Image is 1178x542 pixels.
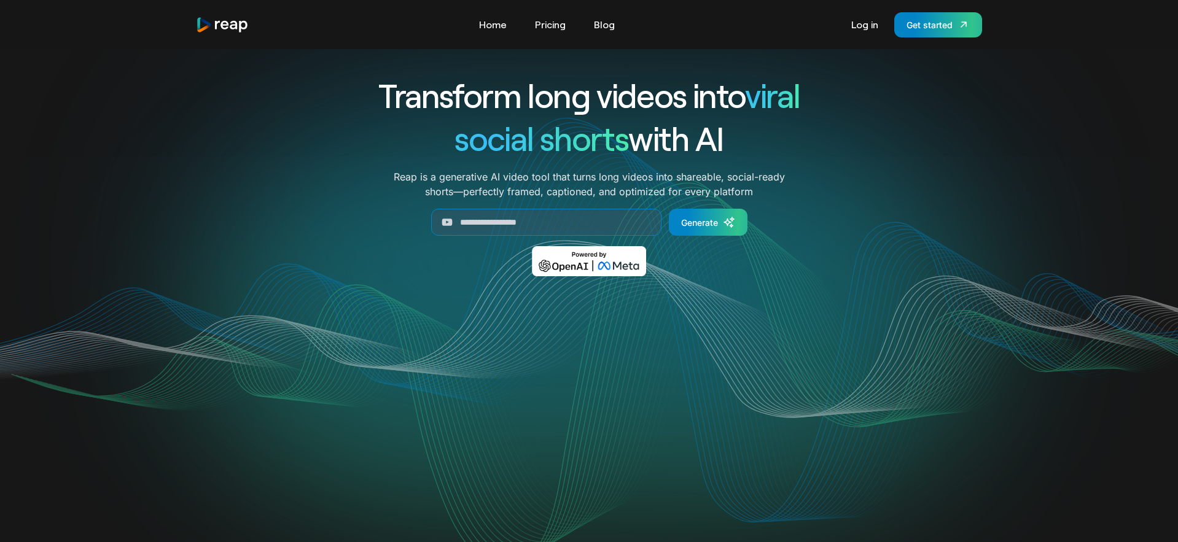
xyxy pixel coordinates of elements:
a: Generate [669,209,747,236]
h1: with AI [334,117,844,160]
a: Log in [845,15,884,34]
p: Reap is a generative AI video tool that turns long videos into shareable, social-ready shorts—per... [394,169,785,199]
a: home [196,17,249,33]
div: Get started [907,18,953,31]
a: Get started [894,12,982,37]
span: viral [745,75,800,115]
img: Powered by OpenAI & Meta [532,246,647,276]
div: Generate [681,216,718,229]
a: Pricing [529,15,572,34]
h1: Transform long videos into [334,74,844,117]
video: Your browser does not support the video tag. [342,294,837,541]
span: social shorts [454,118,628,158]
a: Blog [588,15,621,34]
form: Generate Form [334,209,844,236]
img: reap logo [196,17,249,33]
a: Home [473,15,513,34]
